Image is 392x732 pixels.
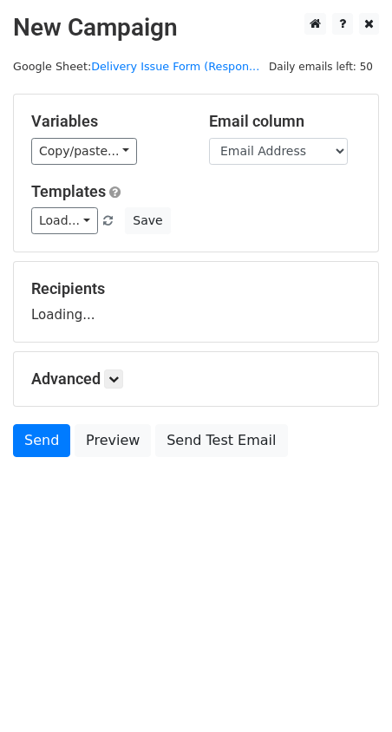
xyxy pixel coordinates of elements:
a: Send Test Email [155,424,287,457]
button: Save [125,207,170,234]
h5: Advanced [31,369,361,389]
a: Send [13,424,70,457]
span: Daily emails left: 50 [263,57,379,76]
h5: Variables [31,112,183,131]
a: Preview [75,424,151,457]
a: Copy/paste... [31,138,137,165]
a: Daily emails left: 50 [263,60,379,73]
a: Delivery Issue Form (Respon... [91,60,259,73]
div: Loading... [31,279,361,324]
h5: Recipients [31,279,361,298]
a: Load... [31,207,98,234]
a: Templates [31,182,106,200]
h5: Email column [209,112,361,131]
h2: New Campaign [13,13,379,42]
small: Google Sheet: [13,60,259,73]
